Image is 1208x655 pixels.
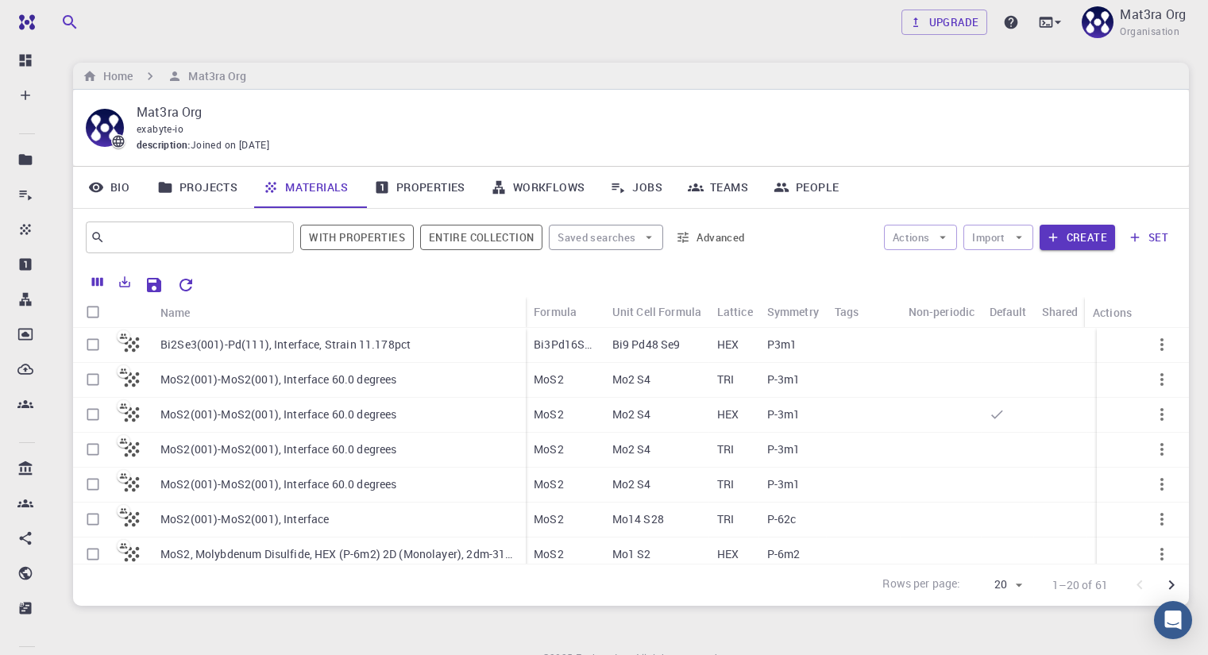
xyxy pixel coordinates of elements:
div: Symmetry [767,296,819,327]
div: Formula [526,296,604,327]
div: Shared [1034,296,1087,327]
div: Symmetry [759,296,827,327]
p: Mo2 S4 [612,406,651,422]
p: Bi9 Pd48 Se9 [612,337,681,353]
div: Non-periodic [901,296,982,327]
p: TRI [717,441,734,457]
img: Mat3ra Org [1082,6,1113,38]
h6: Home [97,67,133,85]
p: Mo2 S4 [612,372,651,387]
a: Workflows [478,167,598,208]
div: Unit Cell Formula [604,296,709,327]
div: Tags [835,296,859,327]
p: P-3m1 [767,441,801,457]
a: People [761,167,851,208]
nav: breadcrumb [79,67,249,85]
div: Name [152,297,526,328]
p: TRI [717,476,734,492]
div: Default [982,296,1034,327]
p: Mo2 S4 [612,476,651,492]
p: Bi3Pd16Se3 [534,337,596,353]
p: P-3m1 [767,476,801,492]
p: MoS2(001)-MoS2(001), Interface [160,511,330,527]
div: 20 [967,573,1027,596]
button: Reset Explorer Settings [170,269,202,301]
p: HEX [717,337,739,353]
div: Default [990,296,1027,327]
div: Unit Cell Formula [612,296,702,327]
button: With properties [300,225,414,250]
p: P3m1 [767,337,797,353]
p: MoS2, Molybdenum Disulfide, HEX (P-6m2) 2D (Monolayer), 2dm-3150 [160,546,518,562]
p: Mat3ra Org [137,102,1164,121]
p: MoS2 [534,511,564,527]
span: Filter throughout whole library including sets (folders) [420,225,542,250]
button: Columns [84,269,111,295]
p: TRI [717,372,734,387]
a: Teams [675,167,761,208]
span: description : [137,137,191,153]
div: Shared [1042,296,1079,327]
p: 1–20 of 61 [1052,577,1109,593]
button: Actions [884,225,958,250]
p: P-3m1 [767,406,801,422]
p: MoS2(001)-MoS2(001), Interface 60.0 degrees [160,441,396,457]
p: MoS2 [534,441,564,457]
a: Projects [145,167,250,208]
p: Mo1 S2 [612,546,651,562]
p: HEX [717,546,739,562]
p: MoS2(001)-MoS2(001), Interface 60.0 degrees [160,476,396,492]
p: Bi2Se3(001)-Pd(111), Interface, Strain 11.178pct [160,337,411,353]
p: MoS2 [534,476,564,492]
p: MoS2 [534,546,564,562]
p: MoS2 [534,406,564,422]
button: Saved searches [549,225,663,250]
button: Import [963,225,1032,250]
div: Name [160,297,191,328]
button: Upgrade [901,10,988,35]
p: HEX [717,406,739,422]
p: P-6m2 [767,546,801,562]
a: Bio [73,167,145,208]
p: Mo14 S28 [612,511,664,527]
button: Go to next page [1156,569,1187,601]
img: logo [13,14,35,30]
a: Materials [250,167,361,208]
div: Lattice [717,296,753,327]
a: Jobs [597,167,675,208]
button: Export [111,269,138,295]
div: Open Intercom Messenger [1154,601,1192,639]
h6: Mat3ra Org [182,67,246,85]
span: Show only materials with calculated properties [300,225,414,250]
button: Save Explorer Settings [138,269,170,301]
p: MoS2(001)-MoS2(001), Interface 60.0 degrees [160,406,396,422]
p: Mo2 S4 [612,441,651,457]
div: Actions [1085,297,1177,328]
span: Organisation [1120,24,1179,40]
button: Create [1040,225,1115,250]
p: P-62c [767,511,797,527]
button: set [1121,225,1176,250]
a: Properties [361,167,478,208]
div: Icon [113,297,152,328]
p: Mat3ra Org [1120,5,1186,24]
p: Rows per page: [882,576,960,594]
p: TRI [717,511,734,527]
div: Tags [827,296,901,327]
span: Joined on [DATE] [191,137,269,153]
div: Actions [1093,297,1132,328]
p: MoS2(001)-MoS2(001), Interface 60.0 degrees [160,372,396,387]
div: Formula [534,296,577,327]
p: MoS2 [534,372,564,387]
div: Lattice [709,296,759,327]
p: P-3m1 [767,372,801,387]
button: Advanced [670,225,752,250]
span: exabyte-io [137,122,183,135]
button: Entire collection [420,225,542,250]
div: Non-periodic [909,296,975,327]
